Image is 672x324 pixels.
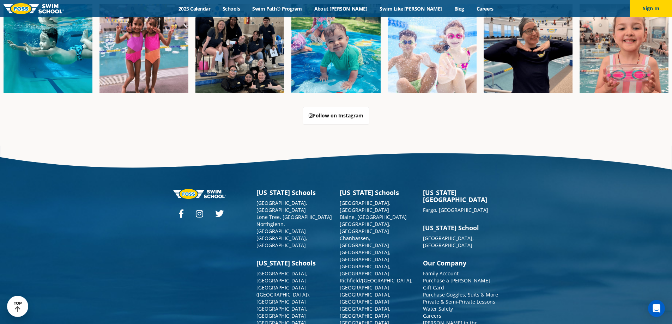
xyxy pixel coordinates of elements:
a: Careers [423,312,441,319]
h3: [US_STATE] Schools [256,259,333,267]
a: [GEOGRAPHIC_DATA], [GEOGRAPHIC_DATA] [340,200,391,213]
img: Foss-logo-horizontal-white.svg [173,189,226,198]
a: [GEOGRAPHIC_DATA], [GEOGRAPHIC_DATA] [340,221,391,234]
a: Swim Path® Program [246,5,308,12]
h3: [US_STATE] School [423,224,499,231]
img: FOSS Swim School Logo [4,3,64,14]
a: Lone Tree, [GEOGRAPHIC_DATA] [256,214,332,220]
img: Fa25-Website-Images-600x600.png [291,4,380,93]
img: Fa25-Website-Images-2-600x600.png [195,4,284,93]
img: FCC_FOSS_GeneralShoot_May_FallCampaign_lowres-9556-600x600.jpg [388,4,477,93]
a: Water Safety [423,305,453,312]
h3: [US_STATE][GEOGRAPHIC_DATA] [423,189,499,203]
img: Fa25-Website-Images-1-600x600.png [4,4,92,93]
a: Chanhassen, [GEOGRAPHIC_DATA] [340,235,389,249]
h3: [US_STATE] Schools [256,189,333,196]
div: Open Intercom Messenger [648,300,665,317]
a: Blog [448,5,470,12]
a: [GEOGRAPHIC_DATA] ([GEOGRAPHIC_DATA]), [GEOGRAPHIC_DATA] [256,284,310,305]
img: Fa25-Website-Images-14-600x600.jpg [580,4,668,93]
a: [GEOGRAPHIC_DATA], [GEOGRAPHIC_DATA] [340,249,391,263]
h3: Our Company [423,259,499,267]
img: Fa25-Website-Images-8-600x600.jpg [99,4,188,93]
a: Follow on Instagram [303,107,369,124]
img: Fa25-Website-Images-9-600x600.jpg [484,4,573,93]
a: Richfield/[GEOGRAPHIC_DATA], [GEOGRAPHIC_DATA] [340,277,413,291]
a: Private & Semi-Private Lessons [423,298,495,305]
a: [GEOGRAPHIC_DATA], [GEOGRAPHIC_DATA] [256,235,307,249]
a: [GEOGRAPHIC_DATA], [GEOGRAPHIC_DATA] [423,235,474,249]
a: About [PERSON_NAME] [308,5,374,12]
a: Purchase a [PERSON_NAME] Gift Card [423,277,490,291]
a: [GEOGRAPHIC_DATA], [GEOGRAPHIC_DATA] [256,200,307,213]
a: Careers [470,5,500,12]
a: Schools [217,5,246,12]
div: TOP [14,301,22,312]
a: [GEOGRAPHIC_DATA], [GEOGRAPHIC_DATA] [256,270,307,284]
a: Northglenn, [GEOGRAPHIC_DATA] [256,221,306,234]
a: [GEOGRAPHIC_DATA], [GEOGRAPHIC_DATA] [340,305,391,319]
a: 2025 Calendar [172,5,217,12]
a: Fargo, [GEOGRAPHIC_DATA] [423,207,488,213]
a: [GEOGRAPHIC_DATA], [GEOGRAPHIC_DATA] [340,291,391,305]
a: [GEOGRAPHIC_DATA], [GEOGRAPHIC_DATA] [256,305,307,319]
a: Family Account [423,270,459,277]
a: [GEOGRAPHIC_DATA], [GEOGRAPHIC_DATA] [340,263,391,277]
a: Purchase Goggles, Suits & More [423,291,498,298]
a: Swim Like [PERSON_NAME] [374,5,448,12]
h3: [US_STATE] Schools [340,189,416,196]
a: Blaine, [GEOGRAPHIC_DATA] [340,214,407,220]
